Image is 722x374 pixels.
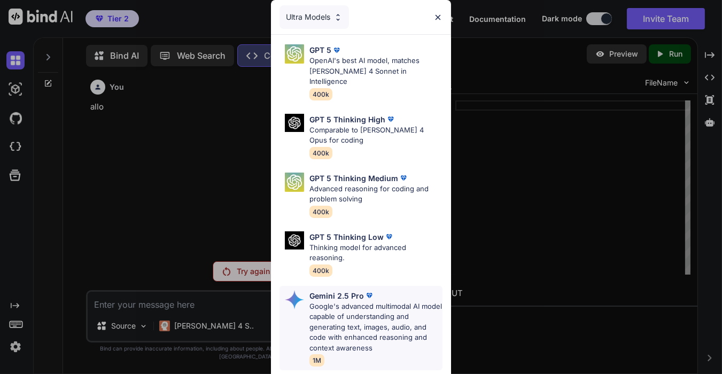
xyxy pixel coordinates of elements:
p: Thinking model for advanced reasoning. [309,243,443,263]
img: Pick Models [285,173,304,192]
img: premium [385,114,396,124]
img: close [433,13,442,22]
span: 400k [309,88,332,100]
p: GPT 5 Thinking Medium [309,173,398,184]
p: Comparable to [PERSON_NAME] 4 Opus for coding [309,125,443,146]
p: OpenAI's best AI model, matches [PERSON_NAME] 4 Sonnet in Intelligence [309,56,443,87]
img: Pick Models [285,231,304,250]
p: GPT 5 [309,44,331,56]
span: 400k [309,147,332,159]
img: premium [331,45,342,56]
span: 400k [309,206,332,218]
p: Advanced reasoning for coding and problem solving [309,184,443,205]
img: premium [398,173,409,183]
span: 1M [309,354,324,367]
span: 400k [309,264,332,277]
div: Ultra Models [280,5,349,29]
img: premium [384,231,394,242]
img: Pick Models [285,44,304,64]
p: GPT 5 Thinking High [309,114,385,125]
p: Google's advanced multimodal AI model capable of understanding and generating text, images, audio... [309,301,443,354]
img: Pick Models [333,13,343,22]
img: Pick Models [285,114,304,133]
img: Pick Models [285,290,304,309]
p: GPT 5 Thinking Low [309,231,384,243]
p: Gemini 2.5 Pro [309,290,364,301]
img: premium [364,290,375,301]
